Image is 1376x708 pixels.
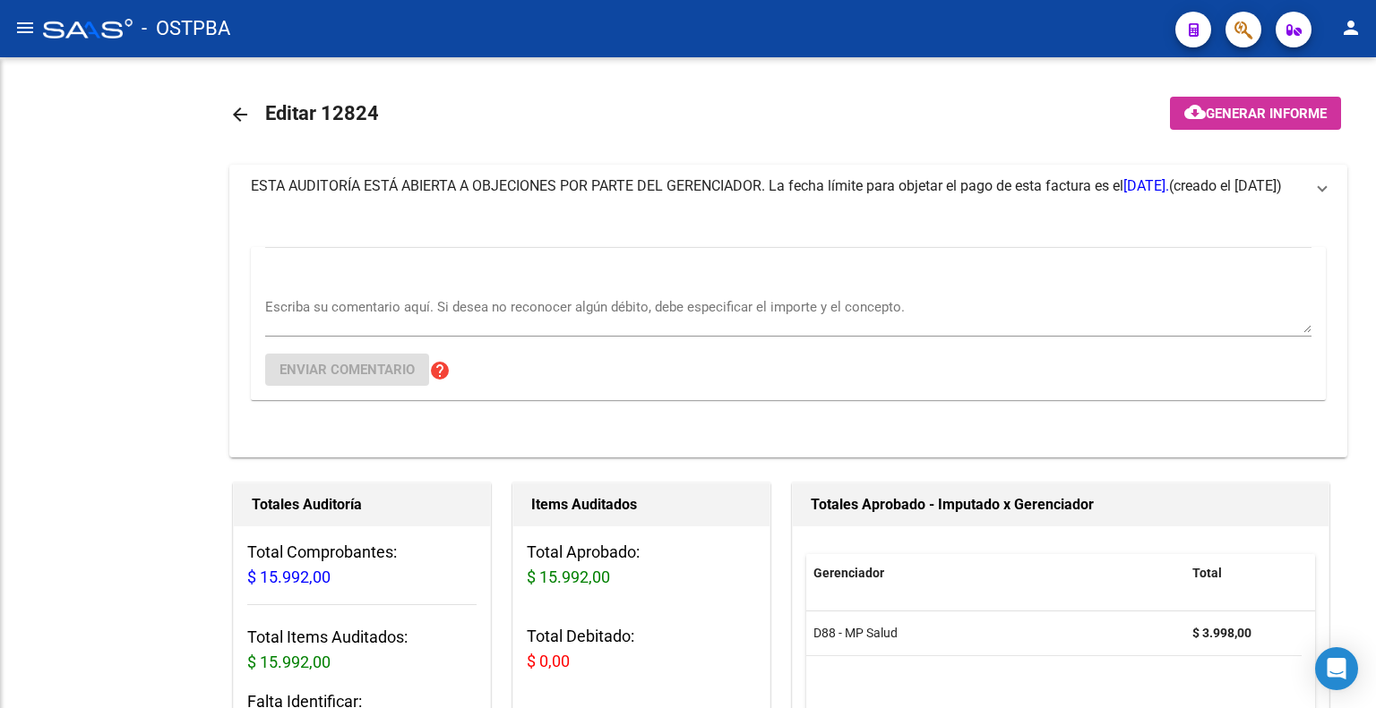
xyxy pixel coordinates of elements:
[527,624,756,674] h3: Total Debitado:
[531,490,752,519] h1: Items Auditados
[265,102,379,124] span: Editar 12824
[1192,626,1251,640] strong: $ 3.998,00
[247,567,331,586] span: $ 15.992,00
[229,165,1347,208] mat-expansion-panel-header: ESTA AUDITORÍA ESTÁ ABIERTA A OBJECIONES POR PARTE DEL GERENCIADOR. La fecha límite para objetar ...
[1315,647,1358,690] div: Open Intercom Messenger
[1340,17,1362,38] mat-icon: person
[229,208,1347,457] div: ESTA AUDITORÍA ESTÁ ABIERTA A OBJECIONES POR PARTE DEL GERENCIADOR. La fecha límite para objetar ...
[429,360,451,381] mat-icon: help
[1169,176,1282,196] span: (creado el [DATE])
[806,554,1185,593] datatable-header-cell: Gerenciador
[1170,97,1341,130] button: Generar informe
[811,490,1311,519] h1: Totales Aprobado - Imputado x Gerenciador
[1206,106,1327,122] span: Generar informe
[1185,554,1302,593] datatable-header-cell: Total
[229,104,251,125] mat-icon: arrow_back
[1192,566,1222,580] span: Total
[527,567,610,586] span: $ 15.992,00
[527,540,756,590] h3: Total Aprobado:
[813,626,898,640] span: D88 - MP Salud
[142,9,230,48] span: - OSTPBA
[252,490,472,519] h1: Totales Auditoría
[265,354,429,386] button: Enviar comentario
[247,653,331,671] span: $ 15.992,00
[247,540,477,590] h3: Total Comprobantes:
[1123,177,1169,194] span: [DATE].
[251,177,1169,194] span: ESTA AUDITORÍA ESTÁ ABIERTA A OBJECIONES POR PARTE DEL GERENCIADOR. La fecha límite para objetar ...
[813,566,884,580] span: Gerenciador
[14,17,36,38] mat-icon: menu
[247,625,477,675] h3: Total Items Auditados:
[527,652,570,670] span: $ 0,00
[279,362,415,378] span: Enviar comentario
[1184,101,1206,123] mat-icon: cloud_download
